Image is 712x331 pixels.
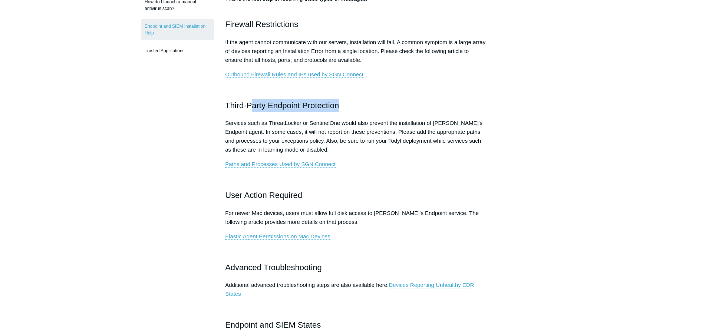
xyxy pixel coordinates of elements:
[225,161,336,168] a: Paths and Processes Used by SGN Connect
[225,119,487,154] p: Services such as ThreatLocker or SentinelOne would also prevent the installation of [PERSON_NAME]...
[225,261,487,274] h2: Advanced Troubleshooting
[141,19,214,40] a: Endpoint and SIEM Installation Help
[225,281,487,298] p: Additional advanced troubleshooting steps are also available here:
[225,71,363,78] a: Outbound Firewall Rules and IPs used by SGN Connect
[225,38,487,64] p: If the agent cannot communicate with our servers, installation will fail. A common symptom is a l...
[225,99,487,112] h2: Third-Party Endpoint Protection
[225,18,487,31] h2: Firewall Restrictions
[225,233,330,240] a: Elastic Agent Permissions on Mac Devices
[225,189,487,202] h2: User Action Required
[225,209,487,226] p: For newer Mac devices, users must allow full disk access to [PERSON_NAME]'s Endpoint service. The...
[141,44,214,58] a: Trusted Applications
